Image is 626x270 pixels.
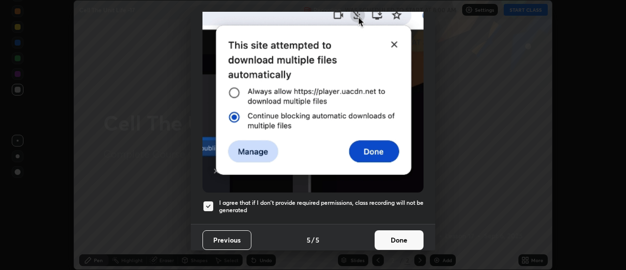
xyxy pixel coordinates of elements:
h4: 5 [307,235,311,245]
h4: 5 [315,235,319,245]
button: Previous [202,230,251,250]
button: Done [375,230,424,250]
h5: I agree that if I don't provide required permissions, class recording will not be generated [219,199,424,214]
h4: / [312,235,314,245]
